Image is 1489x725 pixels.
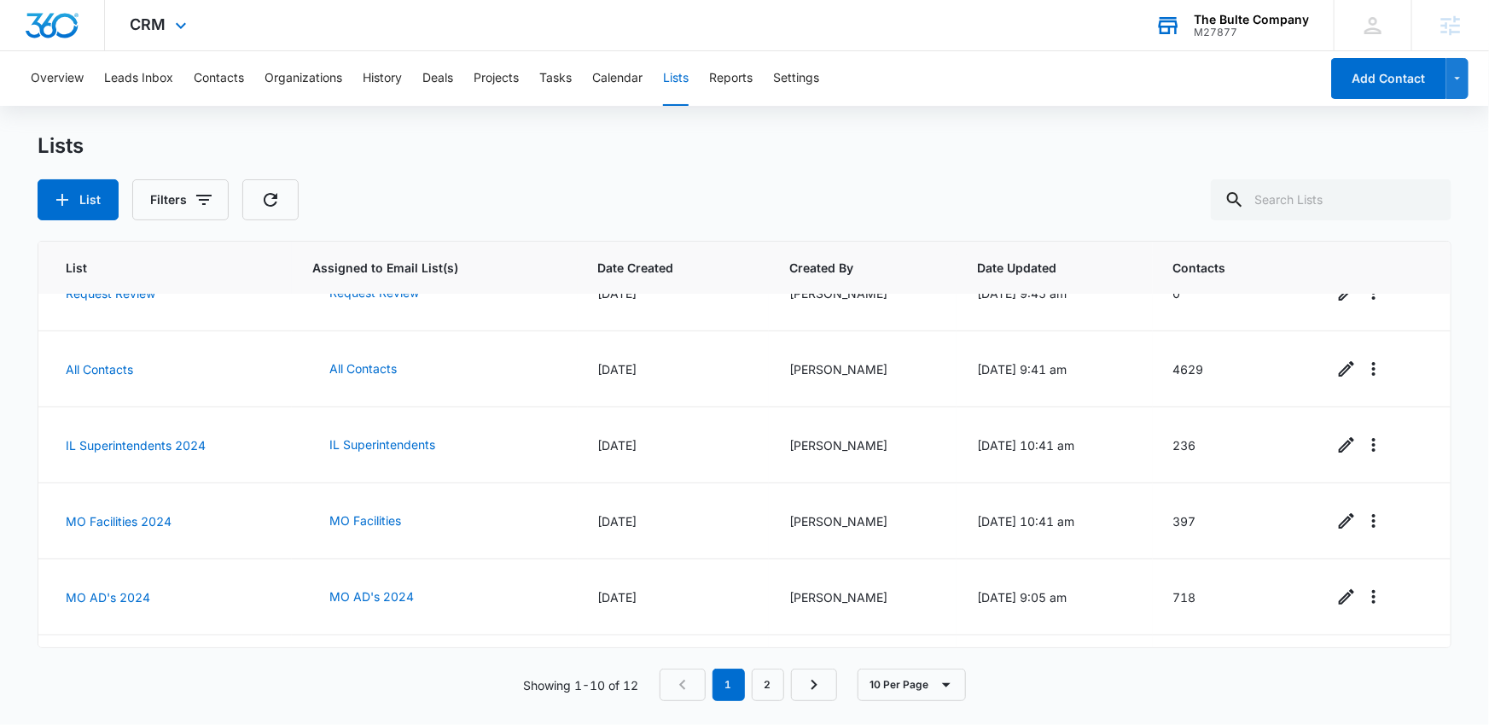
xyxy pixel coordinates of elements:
[769,559,957,635] td: [PERSON_NAME]
[1211,179,1451,220] input: Search Lists
[38,179,119,220] button: List
[104,51,173,106] button: Leads Inbox
[977,360,1132,378] div: [DATE] 9:41 am
[363,51,402,106] button: History
[1331,58,1446,99] button: Add Contact
[663,51,689,106] button: Lists
[598,512,748,530] div: [DATE]
[858,669,966,701] button: 10 Per Page
[598,259,724,277] span: Date Created
[769,407,957,483] td: [PERSON_NAME]
[1153,331,1313,407] td: 4629
[474,51,519,106] button: Projects
[769,331,957,407] td: [PERSON_NAME]
[312,424,452,465] button: IL Superintendents
[769,635,957,711] td: [PERSON_NAME]
[66,438,206,453] a: IL Superintendents 2024
[265,51,342,106] button: Organizations
[977,436,1132,454] div: [DATE] 10:41 am
[752,669,784,701] a: Page 2
[539,51,572,106] button: Tasks
[1333,583,1360,611] a: Edit
[1360,431,1387,459] button: Overflow Menu
[789,259,911,277] span: Created By
[31,51,84,106] button: Overview
[977,512,1132,530] div: [DATE] 10:41 am
[524,676,639,694] p: Showing 1-10 of 12
[1360,355,1387,383] button: Overflow Menu
[977,259,1108,277] span: Date Updated
[977,588,1132,606] div: [DATE] 9:05 am
[1153,559,1313,635] td: 718
[1333,431,1360,459] a: Edit
[598,360,748,378] div: [DATE]
[1333,507,1360,535] a: Edit
[1153,483,1313,559] td: 397
[1333,355,1360,383] a: Edit
[312,259,532,277] span: Assigned to Email List(s)
[132,179,229,220] button: Filters
[312,576,431,617] button: MO AD's 2024
[38,133,84,159] h1: Lists
[422,51,453,106] button: Deals
[592,51,643,106] button: Calendar
[1360,583,1387,611] button: Overflow Menu
[660,669,837,701] nav: Pagination
[598,588,748,606] div: [DATE]
[1153,635,1313,711] td: 99
[1360,507,1387,535] button: Overflow Menu
[312,500,418,541] button: MO Facilities
[598,436,748,454] div: [DATE]
[312,348,414,389] button: All Contacts
[66,514,172,529] a: MO Facilities 2024
[194,51,244,106] button: Contacts
[66,362,133,377] a: All Contacts
[66,286,155,301] a: Request Review
[1173,259,1268,277] span: Contacts
[131,15,166,33] span: CRM
[709,51,753,106] button: Reports
[1194,13,1309,26] div: account name
[713,669,745,701] em: 1
[66,590,150,605] a: MO AD's 2024
[791,669,837,701] a: Next Page
[769,483,957,559] td: [PERSON_NAME]
[773,51,819,106] button: Settings
[66,259,247,277] span: List
[1194,26,1309,38] div: account id
[1153,407,1313,483] td: 236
